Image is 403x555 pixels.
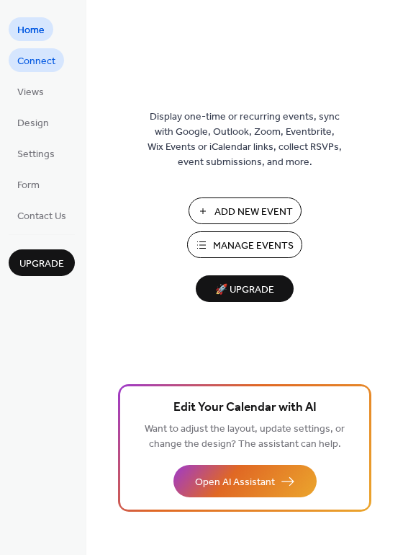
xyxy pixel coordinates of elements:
span: Home [17,23,45,38]
span: Open AI Assistant [195,475,275,490]
button: Manage Events [187,231,302,258]
span: Manage Events [213,239,294,254]
button: Add New Event [189,197,302,224]
a: Design [9,110,58,134]
a: Views [9,79,53,103]
span: Connect [17,54,55,69]
span: Upgrade [19,257,64,272]
span: Settings [17,147,55,162]
a: Form [9,172,48,196]
span: 🚀 Upgrade [204,280,285,300]
a: Settings [9,141,63,165]
a: Home [9,17,53,41]
span: Contact Us [17,209,66,224]
span: Display one-time or recurring events, sync with Google, Outlook, Zoom, Eventbrite, Wix Events or ... [148,110,342,170]
span: Edit Your Calendar with AI [173,398,317,418]
a: Connect [9,48,64,72]
button: Upgrade [9,249,75,276]
span: Form [17,178,40,193]
span: Add New Event [214,205,293,220]
a: Contact Us [9,203,75,227]
span: Want to adjust the layout, update settings, or change the design? The assistant can help. [145,419,345,454]
button: 🚀 Upgrade [196,275,294,302]
button: Open AI Assistant [173,465,317,497]
span: Views [17,85,44,100]
span: Design [17,116,49,131]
